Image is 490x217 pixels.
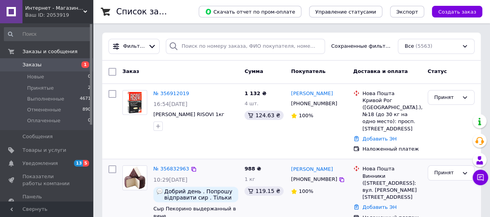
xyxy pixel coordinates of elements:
[81,61,89,68] span: 1
[123,90,147,115] img: Фото товару
[363,165,421,172] div: Нова Пошта
[404,43,414,50] span: Все
[22,133,53,140] span: Сообщения
[363,146,421,153] div: Наложенный платеж
[74,160,83,167] span: 13
[25,5,83,12] span: Интернет - Магазин "Piccola Italia"
[122,165,147,190] a: Фото товару
[123,166,147,190] img: Фото товару
[166,39,325,54] input: Поиск по номеру заказа, ФИО покупателя, номеру телефона, Email, номеру накладной
[363,173,421,201] div: Винники ([STREET_ADDRESS]: вул. [PERSON_NAME][STREET_ADDRESS]
[315,9,376,15] span: Управление статусами
[473,170,488,185] button: Чат с покупателем
[244,111,283,120] div: 124.63 ₴
[416,43,432,49] span: (5563)
[244,90,266,96] span: 1 132 ₴
[291,166,333,173] a: [PERSON_NAME]
[27,106,61,113] span: Отмененные
[88,85,91,92] span: 2
[363,204,397,210] a: Добавить ЭН
[363,90,421,97] div: Нова Пошта
[244,176,255,182] span: 1 кг
[424,9,482,14] a: Создать заказ
[428,68,447,74] span: Статус
[309,6,382,17] button: Управление статусами
[363,136,397,142] a: Добавить ЭН
[116,7,183,16] h1: Список заказов
[164,188,235,201] span: Добрий день . Попрошу відправити сир . Тільки переконайтесь в якості .
[363,97,421,132] div: Кривой Рог ([GEOGRAPHIC_DATA].), №18 (до 30 кг на одно место): просп. [STREET_ADDRESS]
[153,166,189,172] a: № 356832963
[22,160,58,167] span: Уведомления
[22,193,72,207] span: Панель управления
[331,43,392,50] span: Сохраненные фильтры:
[27,117,60,124] span: Оплаченные
[396,9,418,15] span: Экспорт
[291,90,333,97] a: [PERSON_NAME]
[25,12,93,19] div: Ваш ID: 2053919
[244,68,263,74] span: Сумма
[291,101,337,106] span: [PHONE_NUMBER]
[244,166,261,172] span: 988 ₴
[199,6,301,17] button: Скачать отчет по пром-оплате
[83,106,91,113] span: 890
[156,188,163,194] img: :speech_balloon:
[205,8,295,15] span: Скачать отчет по пром-оплате
[27,95,64,102] span: Выполненные
[27,73,44,80] span: Новые
[22,48,77,55] span: Заказы и сообщения
[22,173,72,187] span: Показатели работы компании
[353,68,408,74] span: Доставка и оплата
[438,9,476,15] span: Создать заказ
[88,117,91,124] span: 0
[123,43,145,50] span: Фильтры
[434,169,459,177] div: Принят
[27,85,54,92] span: Принятые
[153,101,187,107] span: 16:54[DATE]
[434,94,459,102] div: Принят
[299,188,313,194] span: 100%
[88,73,91,80] span: 0
[22,61,41,68] span: Заказы
[122,68,139,74] span: Заказ
[291,68,325,74] span: Покупатель
[299,113,313,118] span: 100%
[390,6,424,17] button: Экспорт
[291,176,337,182] span: [PHONE_NUMBER]
[244,101,258,106] span: 4 шт.
[22,147,66,154] span: Товары и услуги
[153,177,187,183] span: 10:29[DATE]
[80,95,91,102] span: 4671
[83,160,89,167] span: 5
[4,27,91,41] input: Поиск
[153,90,189,96] a: № 356912019
[244,186,283,196] div: 119.15 ₴
[153,111,224,117] a: [PERSON_NAME] RISOVI 1кг
[122,90,147,115] a: Фото товару
[432,6,482,17] button: Создать заказ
